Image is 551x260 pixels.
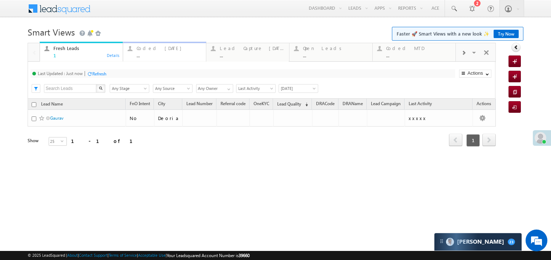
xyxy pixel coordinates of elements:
span: 39660 [239,253,250,258]
a: Any Source [153,84,193,93]
div: Show [28,137,43,144]
div: Deoria [158,115,179,121]
span: Lead Number [186,101,212,106]
a: Gaurav [50,115,64,121]
a: Lead Quality (sorted descending) [274,100,312,109]
button: Actions [459,70,491,78]
span: DRACode [316,101,335,106]
a: next [482,135,496,146]
input: Search Leads [44,84,97,93]
a: Lead Capture [DATE]... [206,43,289,61]
span: Faster 🚀 Smart Views with a new look ✨ [397,30,519,37]
div: Open Leads [303,45,368,51]
span: Any Stage [110,85,147,92]
a: About [67,253,78,257]
a: Last Activity [405,100,435,109]
a: Any Stage [110,84,149,93]
a: City [154,100,169,109]
span: © 2025 LeadSquared | | | | | [28,252,250,259]
span: OneKYC [254,101,269,106]
span: Last Activity [236,85,273,92]
input: Check all records [32,102,36,107]
span: Referral code [220,101,246,106]
div: Owner Filter [196,84,232,93]
div: Coded [DATE] [137,45,202,51]
div: 1 [53,53,118,58]
div: ... [386,53,451,58]
div: 1 - 1 of 1 [71,137,141,145]
a: prev [449,135,462,146]
span: select [61,139,66,143]
span: 25 [49,137,61,145]
div: ... [137,53,202,58]
div: Last Updated : Just now [38,71,83,76]
span: DRAName [343,101,363,106]
a: Lead Campaign [367,100,404,109]
span: 1 [466,134,480,146]
a: [DATE] [279,84,318,93]
span: FnO Intent [130,101,150,106]
div: Refresh [92,71,106,77]
span: Actions [473,100,495,109]
span: City [158,101,165,106]
a: Lead Name [37,100,66,110]
div: Coded MTD [386,45,451,51]
div: carter-dragCarter[PERSON_NAME]23 [434,233,522,251]
span: Smart Views [28,26,75,38]
a: Acceptable Use [138,253,166,257]
a: FnO Intent [126,100,154,109]
a: Terms of Service [109,253,137,257]
a: Last Activity [236,84,276,93]
img: carter-drag [439,238,445,244]
span: Any Source [153,85,190,92]
a: Referral code [217,100,249,109]
input: Type to Search [196,84,233,93]
span: [DATE] [279,85,316,92]
span: Lead Quality [277,101,301,107]
a: Try Now [494,30,519,38]
a: DRACode [312,100,338,109]
span: next [482,134,496,146]
a: OneKYC [250,100,273,109]
a: Open Leads... [289,43,373,61]
div: Lead Source Filter [153,84,193,93]
a: Fresh Leads1Details [40,42,123,62]
div: Fresh Leads [53,45,118,51]
img: Search [99,86,102,90]
a: Contact Support [79,253,108,257]
span: (sorted descending) [302,102,308,107]
a: Show All Items [223,84,232,92]
a: Coded MTD... [372,43,456,61]
div: Lead Capture [DATE] [220,45,285,51]
img: Carter [446,238,454,246]
div: ... [303,53,368,58]
a: Coded [DATE]... [123,42,206,61]
span: prev [449,134,462,146]
div: ... [220,53,285,58]
div: Lead Stage Filter [110,84,149,93]
span: Lead Campaign [371,101,401,106]
a: DRAName [339,100,366,109]
a: Lead Number [183,100,216,109]
span: 23 [508,239,515,245]
span: Your Leadsquared Account Number is [167,253,250,258]
div: Details [106,52,120,58]
div: No [130,115,151,121]
span: xxxxx [409,115,427,121]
